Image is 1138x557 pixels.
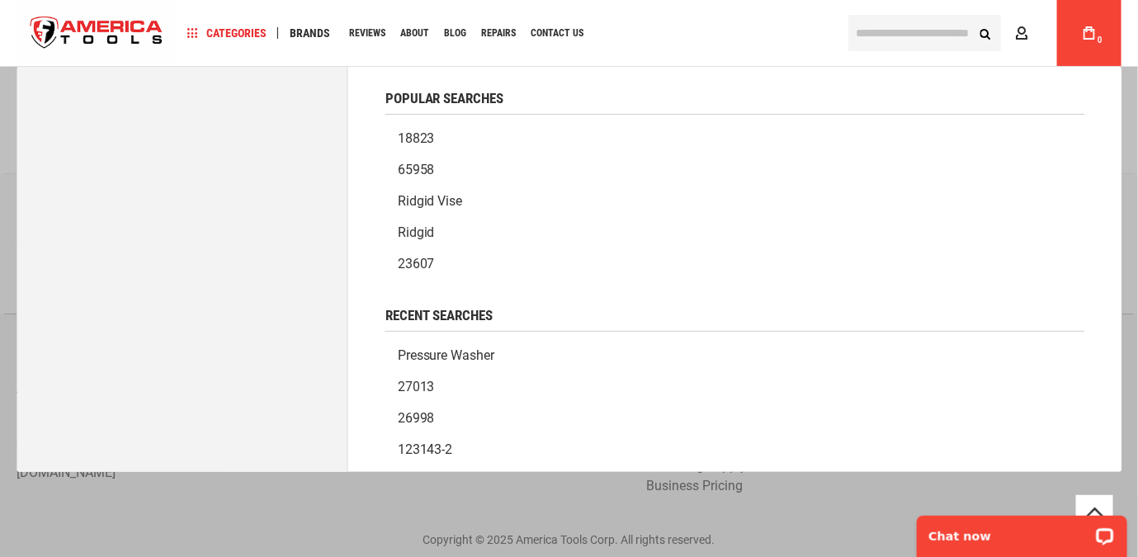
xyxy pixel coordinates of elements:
span: Reviews [349,28,385,38]
span: 0 [1098,35,1103,45]
a: 65958 [385,154,1084,186]
a: Categories [180,22,274,45]
a: Ridgid [385,217,1084,248]
span: Brands [290,27,330,39]
button: Search [970,17,1001,49]
span: Recent Searches [385,309,493,323]
a: store logo [17,2,177,64]
a: Ridgid vise [385,186,1084,217]
a: Reviews [342,22,393,45]
a: 23607 [385,248,1084,280]
span: Contact Us [531,28,583,38]
span: About [400,28,429,38]
a: About [393,22,437,45]
span: Repairs [481,28,516,38]
a: 26998 [385,403,1084,434]
span: Blog [444,28,466,38]
img: America Tools [17,2,177,64]
span: Categories [187,27,267,39]
a: 18823 [385,123,1084,154]
a: Brands [282,22,338,45]
span: Popular Searches [385,92,504,106]
a: Repairs [474,22,523,45]
a: 123143-2 [385,434,1084,465]
a: 27013 [385,371,1084,403]
a: pressure washer [385,340,1084,371]
a: Blog [437,22,474,45]
a: Contact Us [523,22,591,45]
iframe: LiveChat chat widget [906,505,1138,557]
